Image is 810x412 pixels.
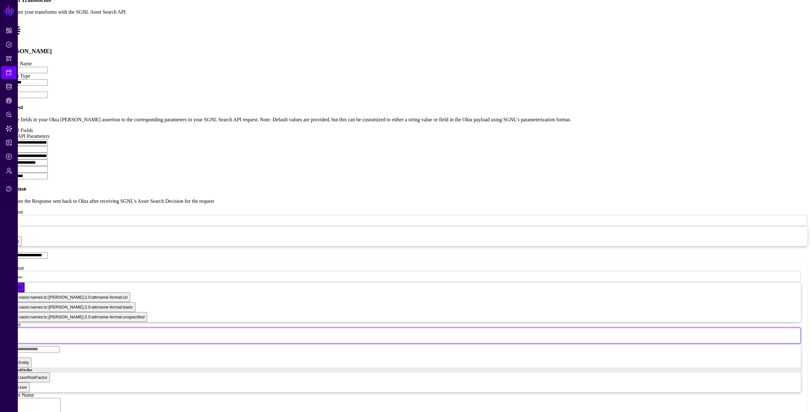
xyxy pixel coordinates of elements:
h3: [PERSON_NAME] [3,48,807,55]
span: urn:oasis:names:tc:[PERSON_NAME]:2.0:attrname-format:uri [12,295,128,300]
a: Admin [1,164,17,177]
p: Configure your transforms with the SGNL Asset Search API [3,9,807,15]
span: Reports [6,139,12,146]
p: Map the fields in your Okta [PERSON_NAME] assertion to the corresponding parameters in your SGNL ... [3,117,807,123]
button: No Entity [9,358,32,367]
label: Operation [3,209,23,215]
label: Mapped Fields [3,128,33,133]
span: Policies [6,41,12,48]
button: urn:oasis:names:tc:[PERSON_NAME]:2.0:attrname-format:basic [9,302,136,312]
label: Asset Name [9,392,34,398]
a: Reports [1,136,17,149]
p: Configure the Response sent back to Okta after receiving SGNL's Asset Search Decision for the req... [3,198,807,204]
span: None [13,274,22,279]
span: Protected Systems [6,69,12,76]
a: CAEP Hub [1,94,17,107]
div: CrowdStrike [9,367,801,373]
a: Identity Data Fabric [1,80,17,93]
h3: Request [3,104,807,111]
span: Dashboard [6,27,12,34]
a: Dashboard [1,24,17,37]
a: Protected Systems [1,66,17,79]
button: User [16,382,30,392]
a: Snippets [1,52,17,65]
a: Policy Lens [1,108,17,121]
span: CAEP Hub [6,97,12,104]
label: Search API Parameters [3,133,50,139]
span: Identity Data Fabric [6,83,12,90]
button: UserRiskFactor [16,373,50,382]
span: No Entity [12,360,29,365]
button: urn:oasis:names:tc:[PERSON_NAME]:2.0:attrname-format:unspecified [9,312,147,322]
button: urn:oasis:names:tc:[PERSON_NAME]:2.0:attrname-format:uri [9,292,130,302]
span: User [18,385,27,390]
span: Logs [6,153,12,160]
a: Logs [1,150,17,163]
a: Policies [1,38,17,51]
a: SGNL [4,4,15,18]
span: Support [6,186,12,192]
span: Admin [6,167,12,174]
span: Snippets [6,55,12,62]
a: Data Lens [1,122,17,135]
h3: Response [3,185,807,192]
label: Asset [9,322,21,327]
label: Display Name [3,61,32,66]
span: Policy Lens [6,111,12,118]
span: urn:oasis:names:tc:[PERSON_NAME]:2.0:attrname-format:unspecified [12,315,144,319]
span: UserRiskFactor [18,375,47,380]
span: Data Lens [6,125,12,132]
span: urn:oasis:names:tc:[PERSON_NAME]:2.0:attrname-format:basic [12,305,133,309]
